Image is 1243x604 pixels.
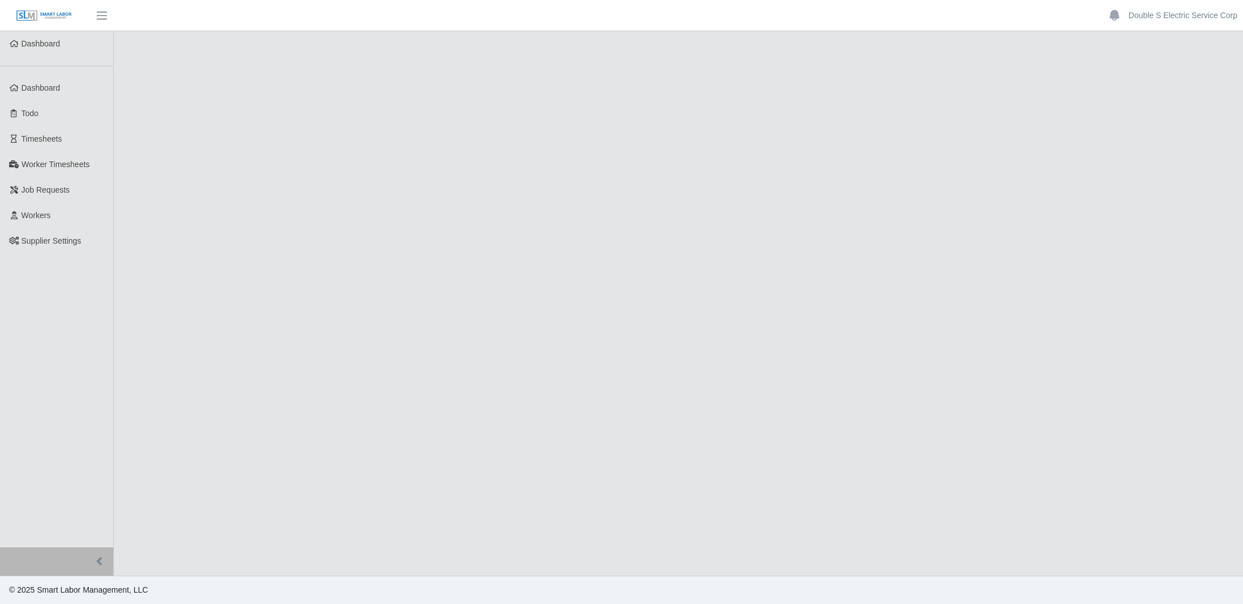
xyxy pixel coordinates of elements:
[16,10,72,22] img: SLM Logo
[22,109,39,118] span: Todo
[22,185,70,194] span: Job Requests
[22,83,61,92] span: Dashboard
[9,585,148,594] span: © 2025 Smart Labor Management, LLC
[22,236,82,245] span: Supplier Settings
[22,39,61,48] span: Dashboard
[1129,10,1237,22] a: Double S Electric Service Corp
[22,134,62,143] span: Timesheets
[22,160,89,169] span: Worker Timesheets
[22,211,51,220] span: Workers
